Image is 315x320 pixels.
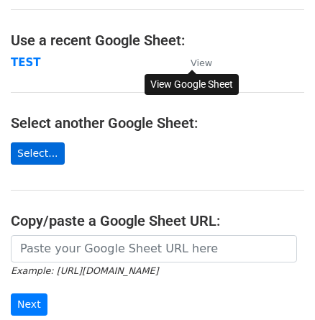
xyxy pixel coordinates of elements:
[11,265,158,276] small: Example: [URL][DOMAIN_NAME]
[191,58,212,68] small: View
[11,32,304,49] h4: Use a recent Google Sheet:
[145,74,239,95] div: View Google Sheet
[11,212,304,229] h4: Copy/paste a Google Sheet URL:
[11,56,41,69] a: TEST
[11,235,297,262] input: Paste your Google Sheet URL here
[11,142,65,165] a: Select...
[176,56,212,69] a: View
[11,114,304,132] h4: Select another Google Sheet:
[11,293,47,316] input: Next
[243,251,315,320] div: Widget de chat
[243,251,315,320] iframe: Chat Widget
